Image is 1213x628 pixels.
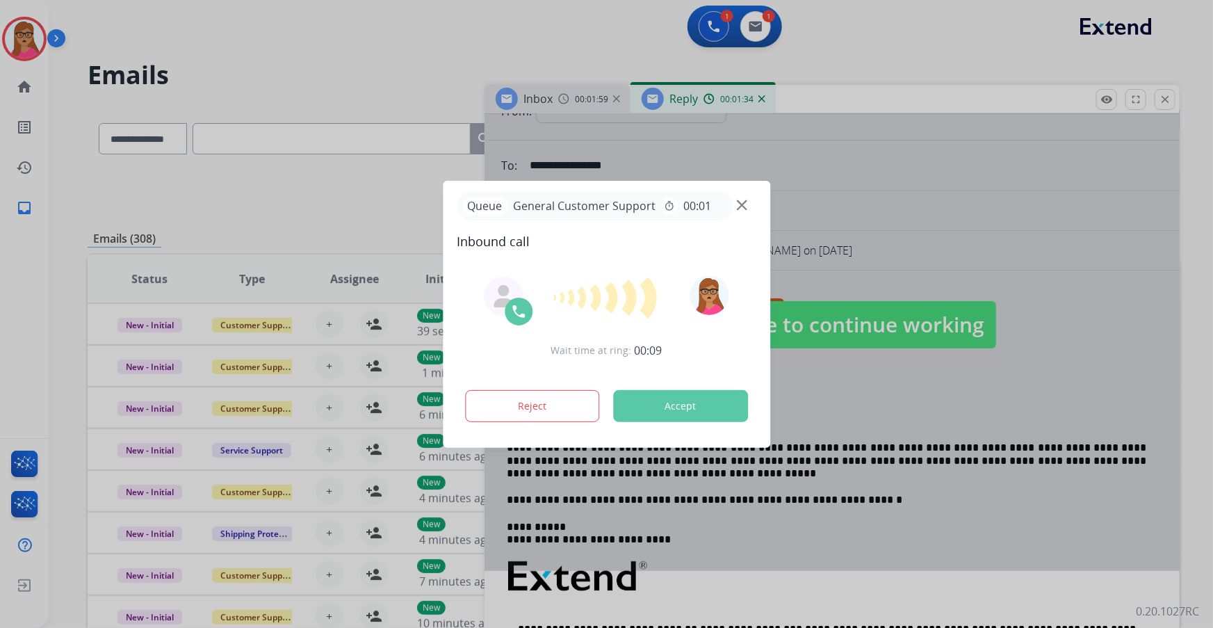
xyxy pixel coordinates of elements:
[737,200,747,210] img: close-button
[664,200,675,211] mat-icon: timer
[462,198,507,215] p: Queue
[465,390,600,422] button: Reject
[613,390,748,422] button: Accept
[1136,603,1199,620] p: 0.20.1027RC
[507,198,661,214] span: General Customer Support
[551,344,632,357] span: Wait time at ring:
[457,232,756,251] span: Inbound call
[690,276,729,315] img: avatar
[510,303,527,320] img: call-icon
[635,342,662,359] span: 00:09
[683,198,711,214] span: 00:01
[492,285,514,307] img: agent-avatar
